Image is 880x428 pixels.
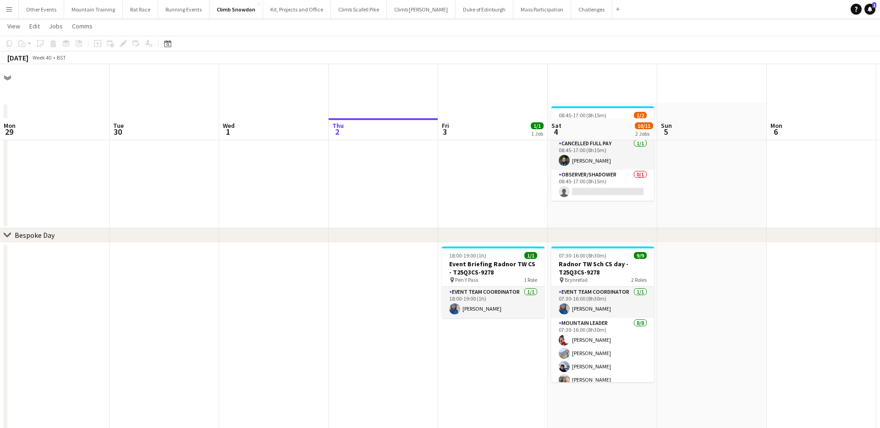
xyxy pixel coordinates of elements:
[331,0,387,18] button: Climb Scafell Pike
[68,20,96,32] a: Comms
[631,276,647,283] span: 2 Roles
[551,247,654,382] app-job-card: 07:30-16:00 (8h30m)9/9Radnor TW Sch CS day - T25Q3CS-9278 Brynrefail2 RolesEvent Team Coordinator...
[442,121,449,130] span: Fri
[7,53,28,62] div: [DATE]
[158,0,209,18] button: Running Events
[113,121,124,130] span: Tue
[57,54,66,61] div: BST
[442,287,544,318] app-card-role: Event Team Coordinator1/118:00-19:00 (1h)[PERSON_NAME]
[551,106,654,201] app-job-card: 08:45-17:00 (8h15m)1/2Open CS day - T25Q3CS-9078 Llanberis2 RolesCancelled full pay1/108:45-17:00...
[7,22,20,30] span: View
[660,126,672,137] span: 5
[123,0,158,18] button: Rat Race
[559,112,606,119] span: 08:45-17:00 (8h15m)
[19,0,64,18] button: Other Events
[49,22,63,30] span: Jobs
[2,126,16,137] span: 29
[449,252,486,259] span: 18:00-19:00 (1h)
[513,0,571,18] button: Mass Participation
[565,276,588,283] span: Brynrefail
[551,287,654,318] app-card-role: Event Team Coordinator1/107:30-16:00 (8h30m)[PERSON_NAME]
[455,276,478,283] span: Pen Y Pass
[524,252,537,259] span: 1/1
[769,126,782,137] span: 6
[635,130,653,137] div: 2 Jobs
[872,2,876,8] span: 1
[15,230,55,240] div: Bespoke Day
[387,0,456,18] button: Climb [PERSON_NAME]
[29,22,40,30] span: Edit
[209,0,263,18] button: Climb Snowdon
[4,121,16,130] span: Mon
[559,252,606,259] span: 07:30-16:00 (8h30m)
[30,54,53,61] span: Week 40
[72,22,93,30] span: Comms
[551,260,654,276] h3: Radnor TW Sch CS day - T25Q3CS-9278
[551,138,654,170] app-card-role: Cancelled full pay1/108:45-17:00 (8h15m)[PERSON_NAME]
[864,4,875,15] a: 1
[332,121,344,130] span: Thu
[45,20,66,32] a: Jobs
[26,20,44,32] a: Edit
[531,130,543,137] div: 1 Job
[221,126,235,137] span: 1
[634,252,647,259] span: 9/9
[331,126,344,137] span: 2
[223,121,235,130] span: Wed
[634,112,647,119] span: 1/2
[661,121,672,130] span: Sun
[442,260,544,276] h3: Event Briefing Radnor TW CS - T25Q3CS-9278
[4,20,24,32] a: View
[531,122,544,129] span: 1/1
[551,170,654,201] app-card-role: Observer/Shadower0/108:45-17:00 (8h15m)
[571,0,612,18] button: Challenges
[770,121,782,130] span: Mon
[635,122,653,129] span: 10/11
[440,126,449,137] span: 3
[456,0,513,18] button: Duke of Edinburgh
[550,126,561,137] span: 4
[551,121,561,130] span: Sat
[112,126,124,137] span: 30
[524,276,537,283] span: 1 Role
[64,0,123,18] button: Mountain Training
[442,247,544,318] app-job-card: 18:00-19:00 (1h)1/1Event Briefing Radnor TW CS - T25Q3CS-9278 Pen Y Pass1 RoleEvent Team Coordina...
[263,0,331,18] button: Kit, Projects and Office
